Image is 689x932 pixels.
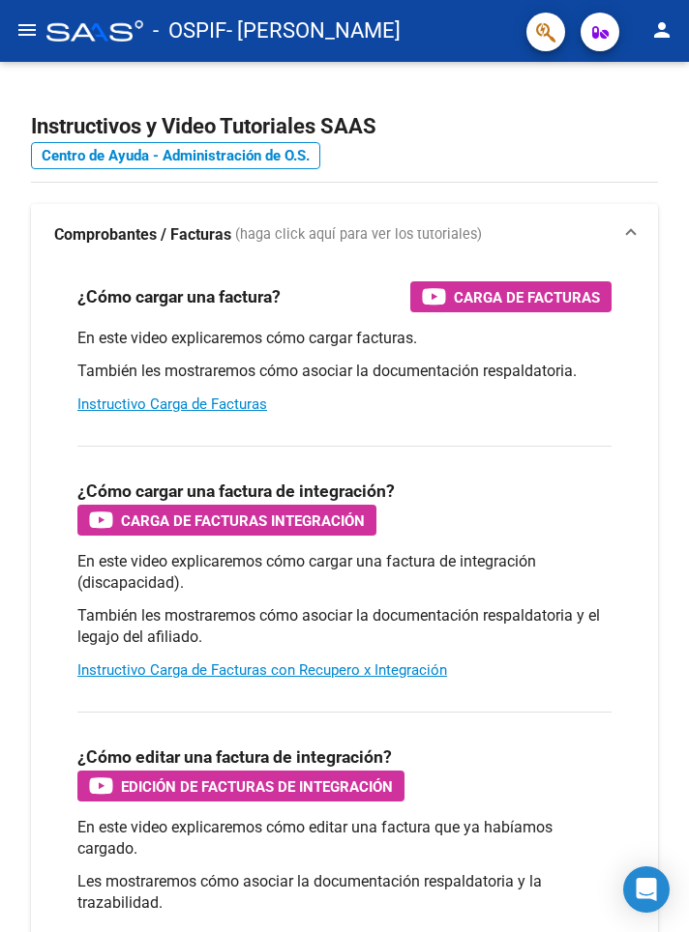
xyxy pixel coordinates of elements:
[77,771,404,801] button: Edición de Facturas de integración
[454,285,600,309] span: Carga de Facturas
[121,509,365,533] span: Carga de Facturas Integración
[623,866,670,913] div: Open Intercom Messenger
[77,743,392,771] h3: ¿Cómo editar una factura de integración?
[226,10,401,52] span: - [PERSON_NAME]
[77,817,612,859] p: En este video explicaremos cómo editar una factura que ya habíamos cargado.
[31,204,658,266] mat-expansion-panel-header: Comprobantes / Facturas (haga click aquí para ver los tutoriales)
[77,478,395,505] h3: ¿Cómo cargar una factura de integración?
[31,142,320,169] a: Centro de Ayuda - Administración de O.S.
[77,395,267,413] a: Instructivo Carga de Facturas
[121,774,393,799] span: Edición de Facturas de integración
[77,661,447,679] a: Instructivo Carga de Facturas con Recupero x Integración
[54,224,231,246] strong: Comprobantes / Facturas
[77,361,612,382] p: También les mostraremos cómo asociar la documentación respaldatoria.
[153,10,226,52] span: - OSPIF
[410,281,612,312] button: Carga de Facturas
[77,871,612,914] p: Les mostraremos cómo asociar la documentación respaldatoria y la trazabilidad.
[15,18,39,42] mat-icon: menu
[31,108,658,145] h2: Instructivos y Video Tutoriales SAAS
[77,283,281,310] h3: ¿Cómo cargar una factura?
[650,18,674,42] mat-icon: person
[77,328,612,349] p: En este video explicaremos cómo cargar facturas.
[77,605,612,648] p: También les mostraremos cómo asociar la documentación respaldatoria y el legajo del afiliado.
[77,505,376,536] button: Carga de Facturas Integración
[77,551,612,594] p: En este video explicaremos cómo cargar una factura de integración (discapacidad).
[235,224,482,246] span: (haga click aquí para ver los tutoriales)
